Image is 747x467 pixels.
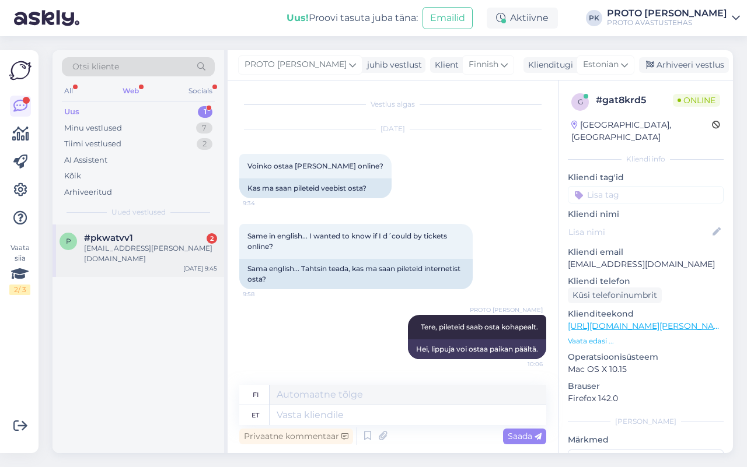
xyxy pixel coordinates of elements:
div: Arhiveeritud [64,187,112,198]
div: fi [253,385,259,405]
b: Uus! [287,12,309,23]
span: Tere, pileteid saab osta kohapealt. [421,322,538,331]
p: Brauser [568,380,724,392]
div: Hei, lippuja voi ostaa paikan päältä. [408,339,546,359]
span: p [66,237,71,245]
span: Finnish [469,58,498,71]
span: PROTO [PERSON_NAME] [470,306,543,314]
p: Operatsioonisüsteem [568,351,724,363]
p: Klienditeekond [568,308,724,320]
div: PK [586,10,602,26]
p: [EMAIL_ADDRESS][DOMAIN_NAME] [568,258,724,271]
div: Vestlus algas [239,99,546,110]
span: Otsi kliente [72,61,119,73]
div: All [62,83,75,99]
input: Lisa tag [568,186,724,203]
p: Märkmed [568,434,724,446]
div: PROTO AVASTUSTEHAS [607,18,727,27]
div: [PERSON_NAME] [568,416,724,427]
span: Online [673,94,720,107]
div: [DATE] [239,124,546,134]
span: PROTO [PERSON_NAME] [245,58,347,71]
div: Privaatne kommentaar [239,429,353,444]
div: Web [120,83,141,99]
p: Firefox 142.0 [568,392,724,405]
span: Same in english... I wanted to know if I d´could by tickets online? [247,231,449,251]
div: Tiimi vestlused [64,138,121,150]
div: Proovi tasuta juba täna: [287,11,418,25]
div: Minu vestlused [64,122,122,134]
div: et [252,405,259,425]
p: Kliendi telefon [568,275,724,287]
a: PROTO [PERSON_NAME]PROTO AVASTUSTEHAS [607,9,740,27]
div: Küsi telefoninumbrit [568,287,662,303]
div: AI Assistent [64,155,107,166]
p: Kliendi nimi [568,208,724,220]
div: 1 [198,106,212,118]
div: [GEOGRAPHIC_DATA], [GEOGRAPHIC_DATA] [571,119,712,143]
span: #pkwatvv1 [84,233,133,243]
span: Uued vestlused [111,207,166,217]
div: Aktiivne [487,8,558,29]
div: PROTO [PERSON_NAME] [607,9,727,18]
div: 2 [197,138,212,150]
span: Estonian [583,58,619,71]
img: Askly Logo [9,59,32,82]
span: 9:58 [243,290,287,299]
div: Klient [430,59,459,71]
div: juhib vestlust [362,59,422,71]
span: Voinko ostaa [PERSON_NAME] online? [247,161,383,170]
div: 2 [207,233,217,244]
button: Emailid [423,7,473,29]
span: 10:06 [499,360,543,368]
p: Kliendi email [568,246,724,258]
div: Socials [186,83,215,99]
span: g [578,97,583,106]
p: Vaata edasi ... [568,336,724,346]
p: Kliendi tag'id [568,171,724,184]
div: 7 [196,122,212,134]
span: 9:34 [243,199,287,208]
div: 2 / 3 [9,285,30,295]
div: Uus [64,106,79,118]
div: [EMAIL_ADDRESS][PERSON_NAME][DOMAIN_NAME] [84,243,217,264]
div: Vaata siia [9,243,30,295]
div: Klienditugi [523,59,573,71]
div: # gat8krd5 [596,93,673,107]
div: Kliendi info [568,154,724,164]
span: Saada [508,431,542,441]
div: [DATE] 9:45 [183,264,217,273]
div: Sama english... Tahtsin teada, kas ma saan pileteid internetist osta? [239,259,473,289]
a: [URL][DOMAIN_NAME][PERSON_NAME] [568,321,729,331]
div: Kas ma saan pileteid veebist osta? [239,178,392,198]
p: Mac OS X 10.15 [568,363,724,375]
div: Kõik [64,170,81,182]
input: Lisa nimi [568,226,710,238]
div: Arhiveeri vestlus [639,57,729,73]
